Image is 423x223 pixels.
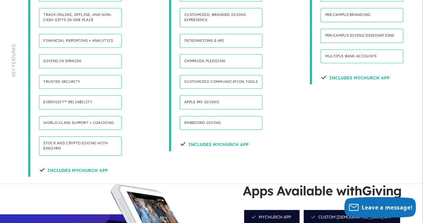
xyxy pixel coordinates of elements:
h4: Campaign pledging [180,54,262,68]
h5: Apps Available with [243,184,412,208]
span: Giving [362,183,401,198]
h4: Embedded Giving [180,116,262,130]
h4: Giving in Spanish [39,54,121,68]
h4: Per-campus giving designations [321,29,403,43]
h4: Apple Pay Giving [180,95,262,109]
h4: Everygift™ Reliability [39,95,121,109]
h4: Per-campus branding [321,8,403,22]
h4: Includes MyChurch App [39,162,108,177]
h4: Track online, offline, and non-cash gifts in one place [39,8,121,27]
h4: Customized communication tools [180,75,262,89]
h4: Trusted security [39,75,121,89]
h4: Stock and Crypto Giving with Engiven [39,136,121,155]
h4: Customized, branded giving experience [180,8,262,27]
h4: Financial reporting + analytics [39,34,121,48]
h4: Integrations & API [180,34,262,48]
h4: Includes Mychurch App [321,70,390,84]
span: Leave a message! [362,204,413,211]
h4: World-class support + coaching [39,116,121,130]
h4: Multiple bank accounts [321,49,403,64]
h4: Includes Mychurch App [180,136,249,151]
button: Leave a message! [344,197,416,218]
